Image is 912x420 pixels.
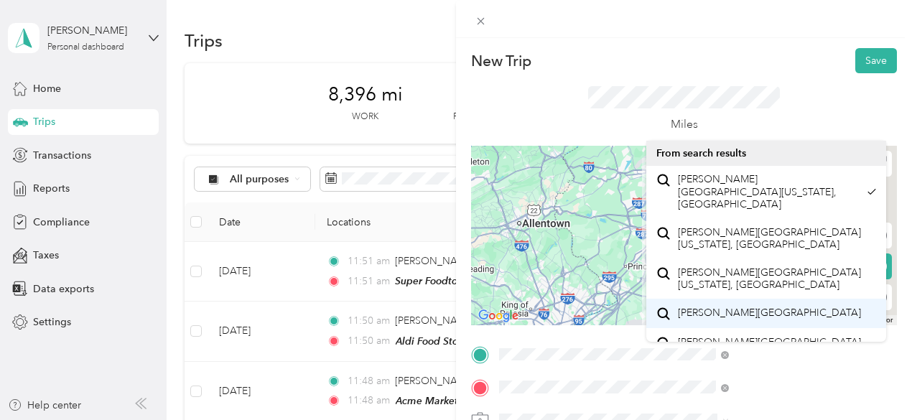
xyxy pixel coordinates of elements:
a: Open this area in Google Maps (opens a new window) [475,307,522,325]
p: Miles [671,116,698,134]
span: [PERSON_NAME][GEOGRAPHIC_DATA] [678,307,861,319]
span: [PERSON_NAME][GEOGRAPHIC_DATA][US_STATE], [GEOGRAPHIC_DATA] [678,173,860,211]
img: Google [475,307,522,325]
span: From search results [656,147,746,159]
span: [PERSON_NAME][GEOGRAPHIC_DATA][US_STATE], [GEOGRAPHIC_DATA] [678,266,875,291]
p: New Trip [471,51,531,71]
span: [PERSON_NAME][GEOGRAPHIC_DATA][US_STATE] [678,336,875,361]
button: Save [855,48,897,73]
span: [PERSON_NAME][GEOGRAPHIC_DATA][US_STATE], [GEOGRAPHIC_DATA] [678,226,875,251]
iframe: Everlance-gr Chat Button Frame [832,340,912,420]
